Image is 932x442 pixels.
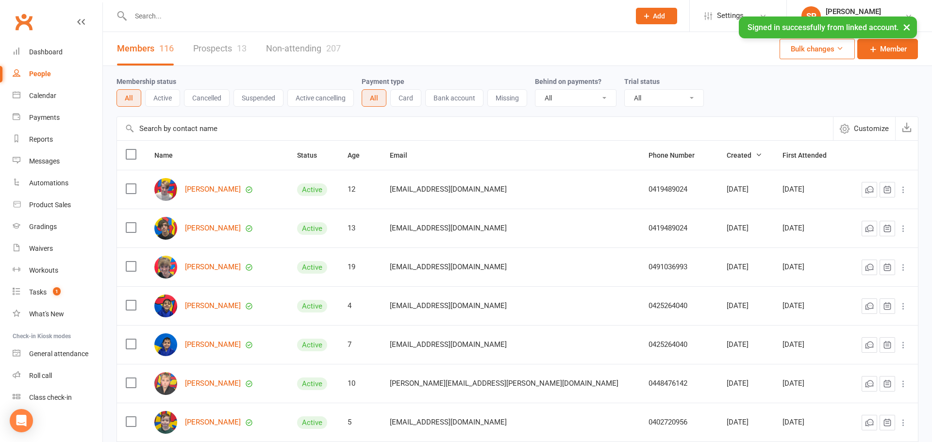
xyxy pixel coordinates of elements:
[826,16,894,25] div: Rising Sun Martial Arts
[13,260,102,281] a: Workouts
[390,335,507,354] span: [EMAIL_ADDRESS][DOMAIN_NAME]
[649,418,709,426] div: 0402720956
[29,350,88,358] div: General attendance
[326,43,341,53] div: 207
[717,5,744,27] span: Settings
[13,365,102,387] a: Roll call
[29,245,53,252] div: Waivers
[782,185,841,194] div: [DATE]
[636,8,677,24] button: Add
[535,78,601,85] label: Behind on payments?
[145,89,180,107] button: Active
[128,9,623,23] input: Search...
[727,224,765,232] div: [DATE]
[13,387,102,409] a: Class kiosk mode
[193,32,247,65] a: Prospects13
[880,43,907,55] span: Member
[649,302,709,310] div: 0425264040
[348,151,370,159] span: Age
[782,151,837,159] span: First Attended
[29,393,72,401] div: Class check-in
[29,201,71,209] div: Product Sales
[649,379,709,388] div: 0448476142
[348,263,372,271] div: 19
[10,409,33,432] div: Open Intercom Messenger
[624,78,660,85] label: Trial status
[782,341,841,349] div: [DATE]
[857,39,918,59] a: Member
[185,263,241,271] a: [PERSON_NAME]
[782,149,837,161] button: First Attended
[13,129,102,150] a: Reports
[297,183,327,196] div: Active
[13,172,102,194] a: Automations
[29,266,58,274] div: Workouts
[13,41,102,63] a: Dashboard
[185,302,241,310] a: [PERSON_NAME]
[266,32,341,65] a: Non-attending207
[29,179,68,187] div: Automations
[184,89,230,107] button: Cancelled
[854,123,889,134] span: Customize
[727,379,765,388] div: [DATE]
[833,117,895,140] button: Customize
[53,287,61,295] span: 1
[154,151,183,159] span: Name
[287,89,354,107] button: Active cancelling
[233,89,283,107] button: Suspended
[13,238,102,260] a: Waivers
[390,258,507,276] span: [EMAIL_ADDRESS][DOMAIN_NAME]
[297,261,327,274] div: Active
[649,151,705,159] span: Phone Number
[13,303,102,325] a: What's New
[653,12,665,20] span: Add
[390,89,421,107] button: Card
[801,6,821,26] div: SP
[13,343,102,365] a: General attendance kiosk mode
[649,263,709,271] div: 0491036993
[348,302,372,310] div: 4
[297,339,327,351] div: Active
[13,216,102,238] a: Gradings
[159,43,174,53] div: 116
[185,224,241,232] a: [PERSON_NAME]
[487,89,527,107] button: Missing
[13,107,102,129] a: Payments
[297,300,327,312] div: Active
[29,48,63,56] div: Dashboard
[348,379,372,388] div: 10
[29,372,52,379] div: Roll call
[649,149,705,161] button: Phone Number
[297,222,327,235] div: Active
[29,70,51,78] div: People
[185,341,241,349] a: [PERSON_NAME]
[727,302,765,310] div: [DATE]
[390,180,507,198] span: [EMAIL_ADDRESS][DOMAIN_NAME]
[237,43,247,53] div: 13
[390,219,507,237] span: [EMAIL_ADDRESS][DOMAIN_NAME]
[348,341,372,349] div: 7
[727,341,765,349] div: [DATE]
[727,151,762,159] span: Created
[116,89,141,107] button: All
[362,89,386,107] button: All
[297,151,328,159] span: Status
[649,224,709,232] div: 0419489024
[649,185,709,194] div: 0419489024
[116,78,176,85] label: Membership status
[390,149,418,161] button: Email
[748,23,899,32] span: Signed in successfully from linked account.
[29,114,60,121] div: Payments
[29,288,47,296] div: Tasks
[390,296,507,315] span: [EMAIL_ADDRESS][DOMAIN_NAME]
[362,78,404,85] label: Payment type
[782,224,841,232] div: [DATE]
[13,150,102,172] a: Messages
[29,157,60,165] div: Messages
[297,416,327,429] div: Active
[782,379,841,388] div: [DATE]
[826,7,894,16] div: [PERSON_NAME]
[727,418,765,426] div: [DATE]
[117,32,174,65] a: Members116
[297,149,328,161] button: Status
